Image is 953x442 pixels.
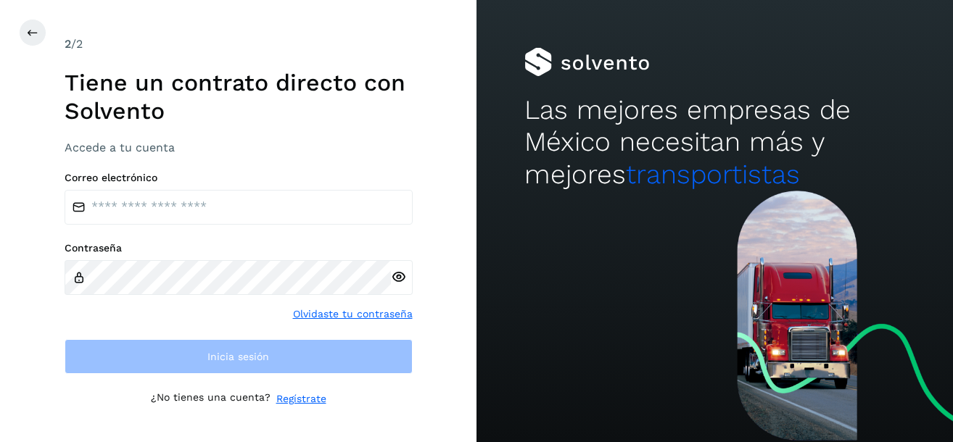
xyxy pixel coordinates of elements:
a: Regístrate [276,391,326,406]
span: Inicia sesión [207,351,269,362]
p: ¿No tienes una cuenta? [151,391,271,406]
span: transportistas [626,159,800,190]
label: Contraseña [65,242,413,254]
label: Correo electrónico [65,172,413,184]
h2: Las mejores empresas de México necesitan más y mejores [524,94,906,191]
a: Olvidaste tu contraseña [293,307,413,322]
button: Inicia sesión [65,339,413,374]
h1: Tiene un contrato directo con Solvento [65,69,413,125]
h3: Accede a tu cuenta [65,141,413,154]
